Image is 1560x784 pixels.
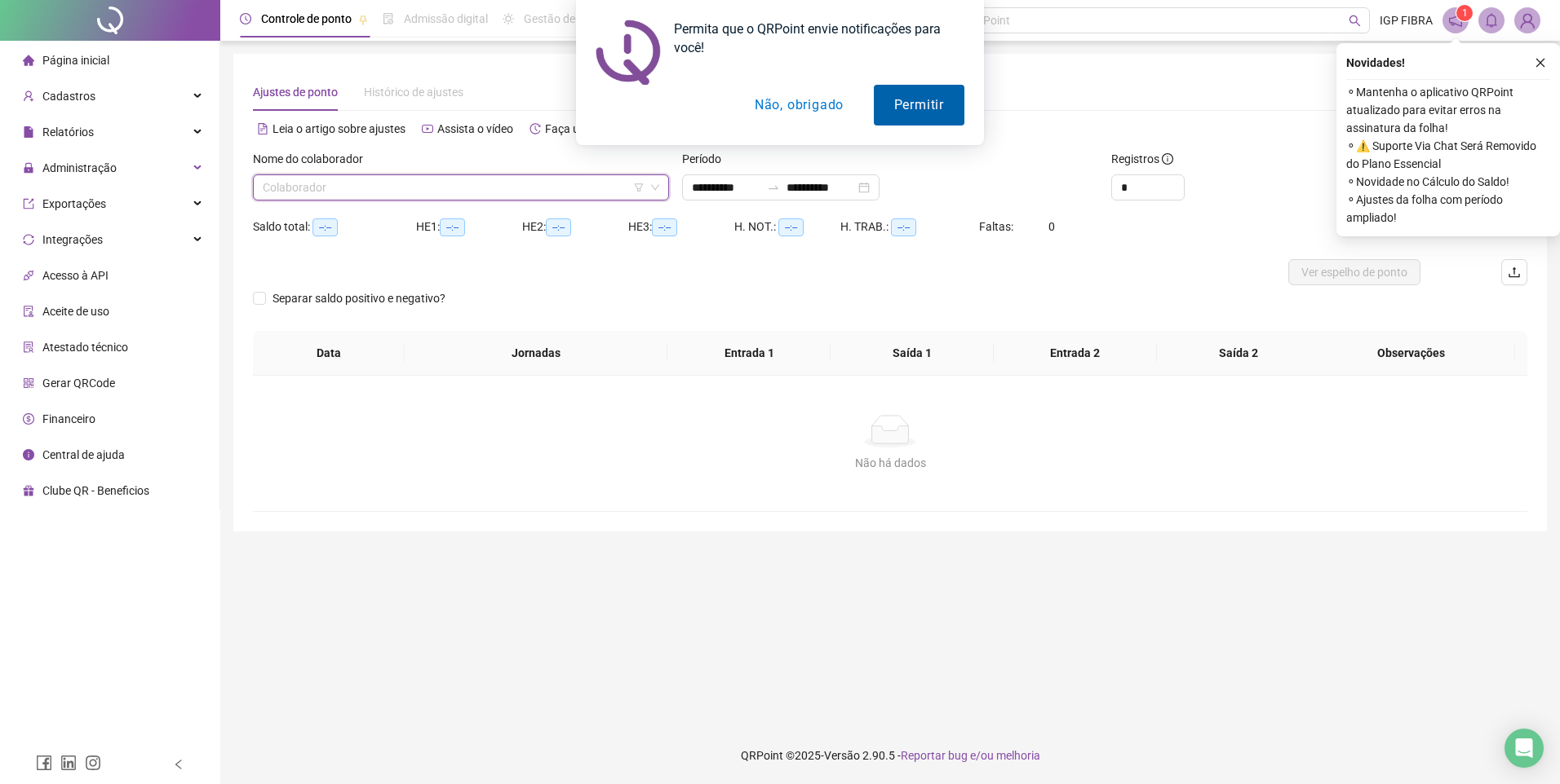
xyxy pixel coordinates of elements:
[42,161,117,174] span: Administração
[440,218,465,236] span: --:--
[42,412,95,425] span: Financeiro
[522,218,628,236] div: HE 2:
[1346,173,1550,191] span: ⚬ Novidade no Cálculo do Saldo!
[767,181,780,194] span: swap-right
[23,485,34,496] span: gift
[312,218,338,236] span: --:--
[1048,220,1055,233] span: 0
[253,218,416,236] div: Saldo total:
[661,20,964,57] div: Permita que o QRPoint envie notificações para você!
[23,270,34,281] span: api
[42,233,103,246] span: Integrações
[1111,150,1173,168] span: Registros
[405,331,667,376] th: Jornadas
[1346,137,1550,173] span: ⚬ ⚠️ Suporte Via Chat Será Removido do Plano Essencial
[42,448,125,461] span: Central de ajuda
[23,234,34,245] span: sync
[416,218,522,236] div: HE 1:
[1505,729,1544,768] div: Open Intercom Messenger
[23,306,34,317] span: audit
[628,218,734,236] div: HE 3:
[273,454,1508,472] div: Não há dados
[266,289,452,307] span: Separar saldo positivo e negativo?
[891,218,916,236] span: --:--
[23,341,34,353] span: solution
[23,162,34,174] span: lock
[36,755,52,771] span: facebook
[85,755,101,771] span: instagram
[778,218,804,236] span: --:--
[23,449,34,460] span: info-circle
[1288,259,1420,285] button: Ver espelho de ponto
[831,331,994,376] th: Saída 1
[596,20,661,85] img: notification icon
[253,331,405,376] th: Data
[650,183,660,192] span: down
[1508,266,1521,279] span: upload
[1321,344,1502,362] span: Observações
[901,749,1040,762] span: Reportar bug e/ou melhoria
[173,759,184,770] span: left
[23,198,34,209] span: export
[60,755,77,771] span: linkedin
[1162,153,1173,165] span: info-circle
[546,218,571,236] span: --:--
[23,413,34,425] span: dollar
[824,749,860,762] span: Versão
[734,218,840,236] div: H. NOT.:
[652,218,677,236] span: --:--
[23,377,34,389] span: qrcode
[734,85,864,126] button: Não, obrigado
[220,727,1560,784] footer: QRPoint © 2025 - 2.90.5 -
[634,183,644,192] span: filter
[253,150,374,168] label: Nome do colaborador
[1346,191,1550,227] span: ⚬ Ajustes da folha com período ampliado!
[42,341,128,354] span: Atestado técnico
[1308,331,1515,376] th: Observações
[767,181,780,194] span: to
[42,484,149,497] span: Clube QR - Beneficios
[874,85,964,126] button: Permitir
[42,269,109,282] span: Acesso à API
[667,331,831,376] th: Entrada 1
[1157,331,1320,376] th: Saída 2
[840,218,979,236] div: H. TRAB.:
[42,377,115,390] span: Gerar QRCode
[682,150,732,168] label: Período
[42,197,106,210] span: Exportações
[979,220,1016,233] span: Faltas:
[994,331,1157,376] th: Entrada 2
[42,305,109,318] span: Aceite de uso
